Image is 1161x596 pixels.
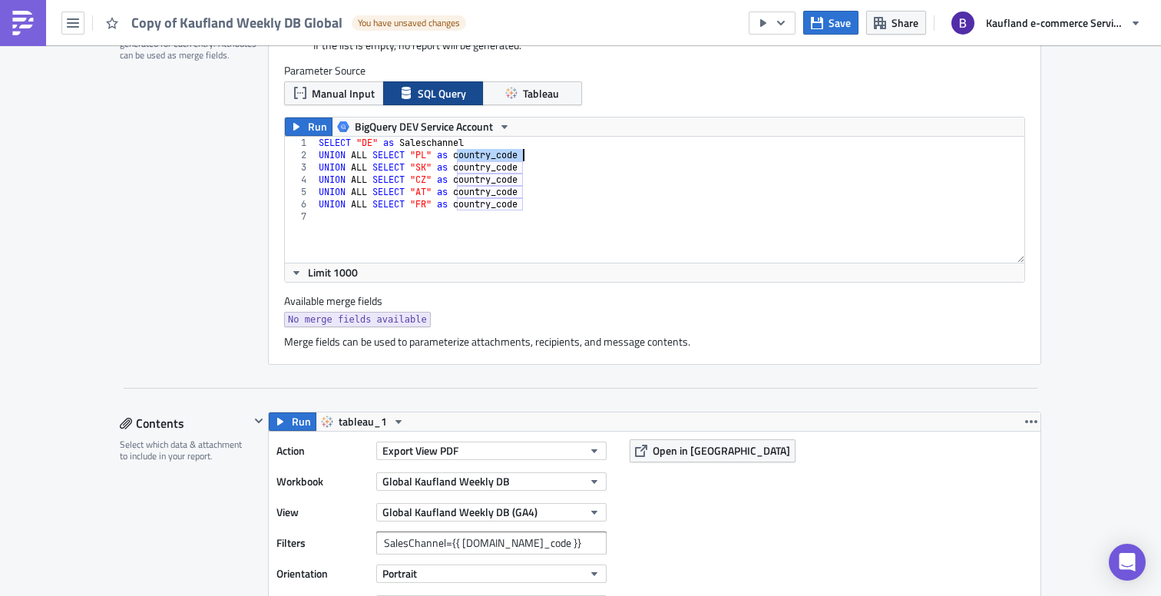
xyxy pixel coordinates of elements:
[288,312,427,327] span: No merge fields available
[418,85,466,101] span: SQL Query
[332,118,516,136] button: BigQuery DEV Service Account
[276,562,369,585] label: Orientation
[803,11,858,35] button: Save
[383,81,483,105] button: SQL Query
[376,442,607,460] button: Export View PDF
[891,15,918,31] span: Share
[292,412,311,431] span: Run
[986,15,1124,31] span: Kaufland e-commerce Services GmbH & Co. KG
[376,531,607,555] input: Filter1=Value1&...
[120,14,258,61] div: Define a list of parameters to iterate over. One report will be generated for each entry. Attribu...
[523,85,559,101] span: Tableau
[653,442,790,459] span: Open in [GEOGRAPHIC_DATA]
[308,264,358,280] span: Limit 1000
[285,263,363,282] button: Limit 1000
[285,149,316,161] div: 2
[284,335,1025,349] div: Merge fields can be used to parameterize attachments, recipients, and message contents.
[284,312,431,327] a: No merge fields available
[1109,544,1146,581] div: Open Intercom Messenger
[131,14,344,31] span: Copy of Kaufland Weekly DB Global
[376,565,607,583] button: Portrait
[339,412,387,431] span: tableau_1
[285,161,316,174] div: 3
[866,11,926,35] button: Share
[276,439,369,462] label: Action
[382,504,537,520] span: Global Kaufland Weekly DB (GA4)
[285,198,316,210] div: 6
[276,501,369,524] label: View
[285,118,332,136] button: Run
[312,85,375,101] span: Manual Input
[11,11,35,35] img: PushMetrics
[250,412,268,430] button: Hide content
[269,412,316,431] button: Run
[382,473,510,489] span: Global Kaufland Weekly DB
[308,118,327,136] span: Run
[482,81,582,105] button: Tableau
[382,442,458,459] span: Export View PDF
[376,472,607,491] button: Global Kaufland Weekly DB
[376,503,607,521] button: Global Kaufland Weekly DB (GA4)
[284,294,399,308] label: Available merge fields
[285,174,316,186] div: 4
[276,531,369,555] label: Filters
[285,137,316,149] div: 1
[285,210,316,223] div: 7
[382,565,417,581] span: Portrait
[950,10,976,36] img: Avatar
[284,64,1025,78] label: Parameter Source
[829,15,851,31] span: Save
[120,412,250,435] div: Contents
[358,17,460,29] span: You have unsaved changes
[284,81,384,105] button: Manual Input
[630,439,795,462] button: Open in [GEOGRAPHIC_DATA]
[355,118,493,136] span: BigQuery DEV Service Account
[316,412,410,431] button: tableau_1
[942,6,1149,40] button: Kaufland e-commerce Services GmbH & Co. KG
[276,470,369,493] label: Workbook
[285,186,316,198] div: 5
[120,439,250,462] div: Select which data & attachment to include in your report.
